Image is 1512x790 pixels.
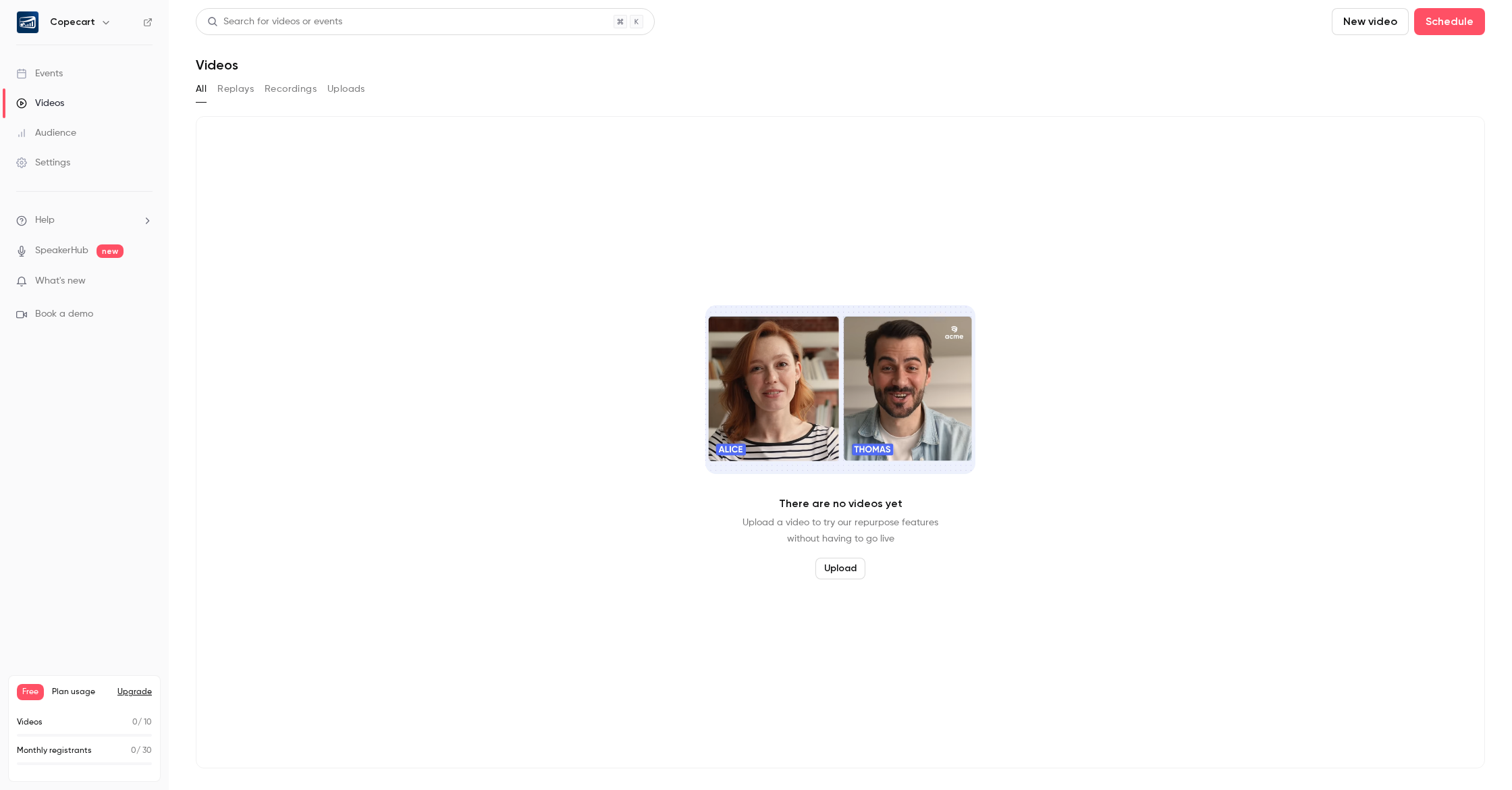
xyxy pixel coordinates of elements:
section: Videos [196,8,1485,782]
p: Videos [17,716,43,729]
li: help-dropdown-opener [16,213,153,228]
p: / 10 [132,716,152,729]
div: Audience [16,126,76,140]
div: Events [16,67,63,80]
span: Free [17,684,44,700]
button: Uploads [327,78,365,100]
span: 0 [132,718,138,727]
span: Plan usage [52,687,109,697]
span: new [97,244,124,258]
span: Book a demo [35,307,93,321]
iframe: Noticeable Trigger [136,275,153,288]
h6: Copecart [50,16,95,29]
div: Search for videos or events [207,15,342,29]
div: Videos [16,97,64,110]
span: What's new [35,274,86,288]
button: Schedule [1414,8,1485,35]
button: Upload [815,558,865,579]
button: Replays [217,78,254,100]
a: SpeakerHub [35,244,88,258]
button: New video [1332,8,1409,35]
img: Copecart [17,11,38,33]
button: All [196,78,207,100]
h1: Videos [196,57,238,73]
button: Recordings [265,78,317,100]
p: Upload a video to try our repurpose features without having to go live [742,515,938,547]
button: Upgrade [117,687,152,697]
p: / 30 [131,745,152,757]
span: Help [35,213,55,228]
p: Monthly registrants [17,745,92,757]
div: Settings [16,156,70,169]
p: There are no videos yet [779,496,902,512]
span: 0 [131,747,136,755]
